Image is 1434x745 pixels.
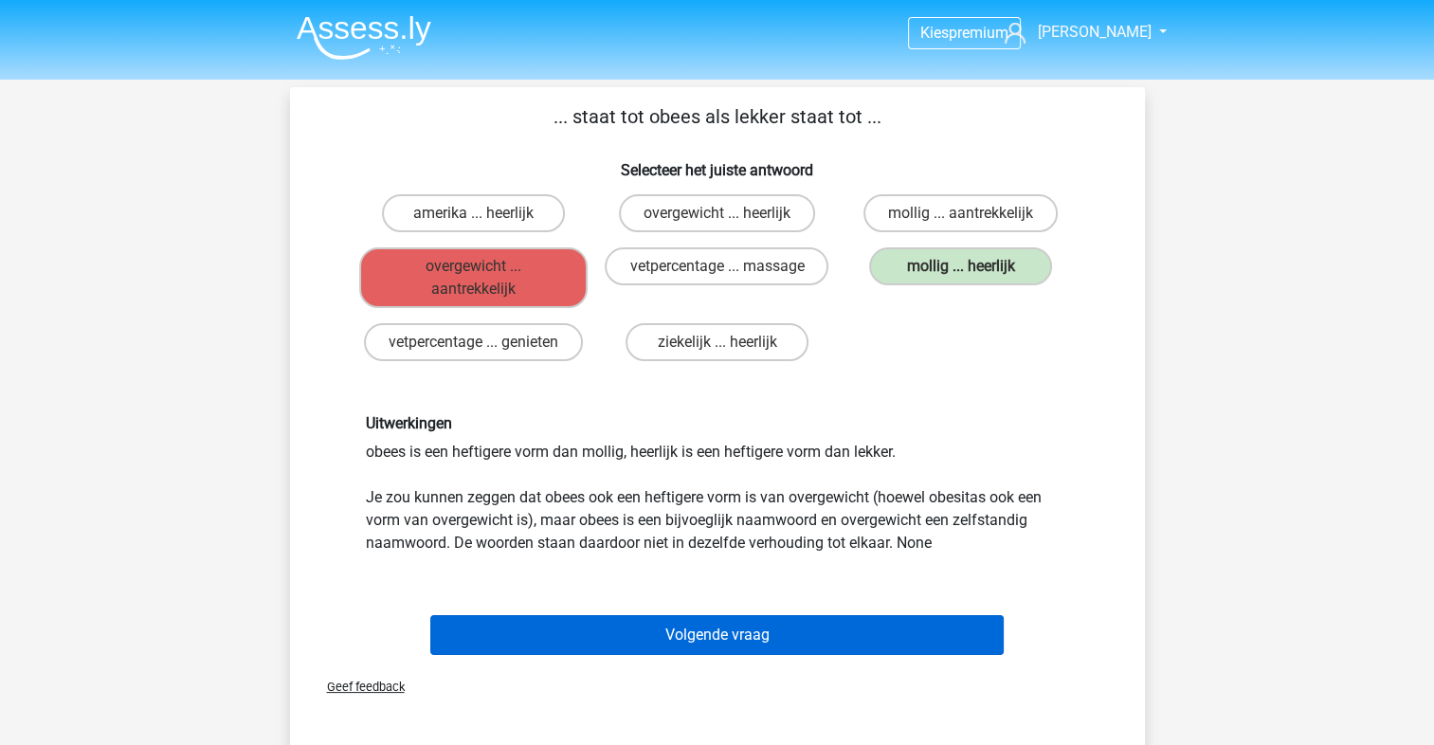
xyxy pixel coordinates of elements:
label: overgewicht ... heerlijk [619,194,815,232]
label: amerika ... heerlijk [382,194,565,232]
label: overgewicht ... aantrekkelijk [359,247,588,308]
button: Volgende vraag [430,615,1004,655]
span: Geef feedback [312,680,405,694]
a: [PERSON_NAME] [997,21,1153,44]
label: vetpercentage ... genieten [364,323,583,361]
span: premium [949,24,1008,42]
label: vetpercentage ... massage [605,247,828,285]
img: Assessly [297,15,431,60]
span: Kies [920,24,949,42]
a: Kiespremium [909,20,1020,45]
span: [PERSON_NAME] [1037,23,1151,41]
h6: Selecteer het juiste antwoord [320,146,1115,179]
div: obees is een heftigere vorm dan mollig, heerlijk is een heftigere vorm dan lekker. Je zou kunnen ... [352,414,1083,554]
p: ... staat tot obees als lekker staat tot ... [320,102,1115,131]
h6: Uitwerkingen [366,414,1069,432]
label: ziekelijk ... heerlijk [626,323,808,361]
label: mollig ... aantrekkelijk [863,194,1058,232]
label: mollig ... heerlijk [869,247,1052,285]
